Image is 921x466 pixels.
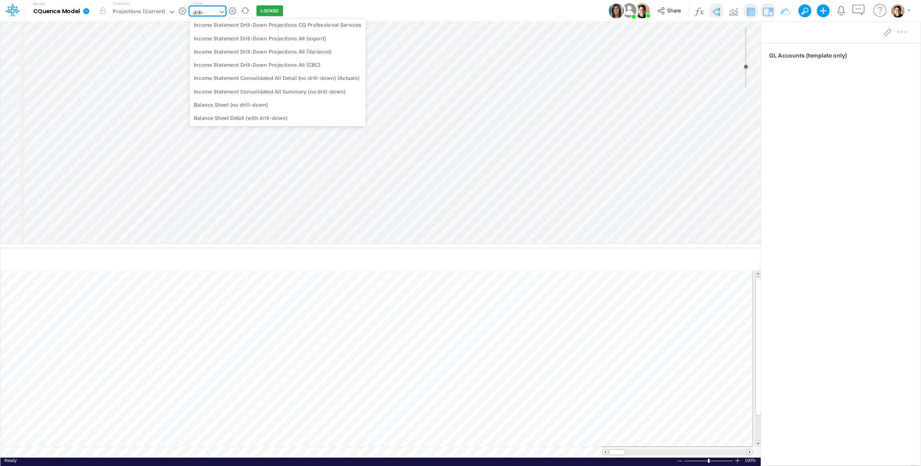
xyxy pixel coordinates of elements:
[837,6,846,15] a: Notifications
[609,3,624,18] img: User Image Icon
[667,7,681,13] span: Share
[677,458,683,464] div: Zoom Out
[7,251,587,268] input: Type a title here
[745,458,757,464] span: 100%
[189,72,366,85] div: Income Statement Consolidated All Detail (no drill-down) (Actuals)
[189,98,366,112] div: Balance Sheet (no drill-down)
[257,6,283,16] button: LOCKED
[634,3,650,18] img: User Image Icon
[189,58,366,72] div: Income Statement Drill-Down Projections All (CBC)
[189,18,366,31] div: Income Statement Drill-Down Projections CQ Professional Services
[4,458,17,463] span: Ready
[653,5,686,17] button: Share
[4,458,17,464] div: In Ready mode
[620,2,638,20] img: User Image Icon
[745,458,757,464] div: Zoom level
[734,458,741,464] div: Zoom In
[708,459,710,463] div: Zoom
[33,2,45,6] label: Model
[33,8,80,15] b: CQuence Model
[113,8,165,17] div: Projections (Current)
[769,51,916,60] span: GL Accounts (template only)
[684,458,734,464] div: Zoom
[189,112,366,125] div: Balance Sheet Detail (with drill-down)
[189,32,366,45] div: Income Statement Drill-Down Projections All (export)
[113,0,130,6] label: Scenario
[193,0,202,6] label: View
[189,85,366,98] div: Income Statement Consolidated All Summary (no drill-down)
[189,45,366,58] div: Income Statement Drill-Down Projections All (Variance)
